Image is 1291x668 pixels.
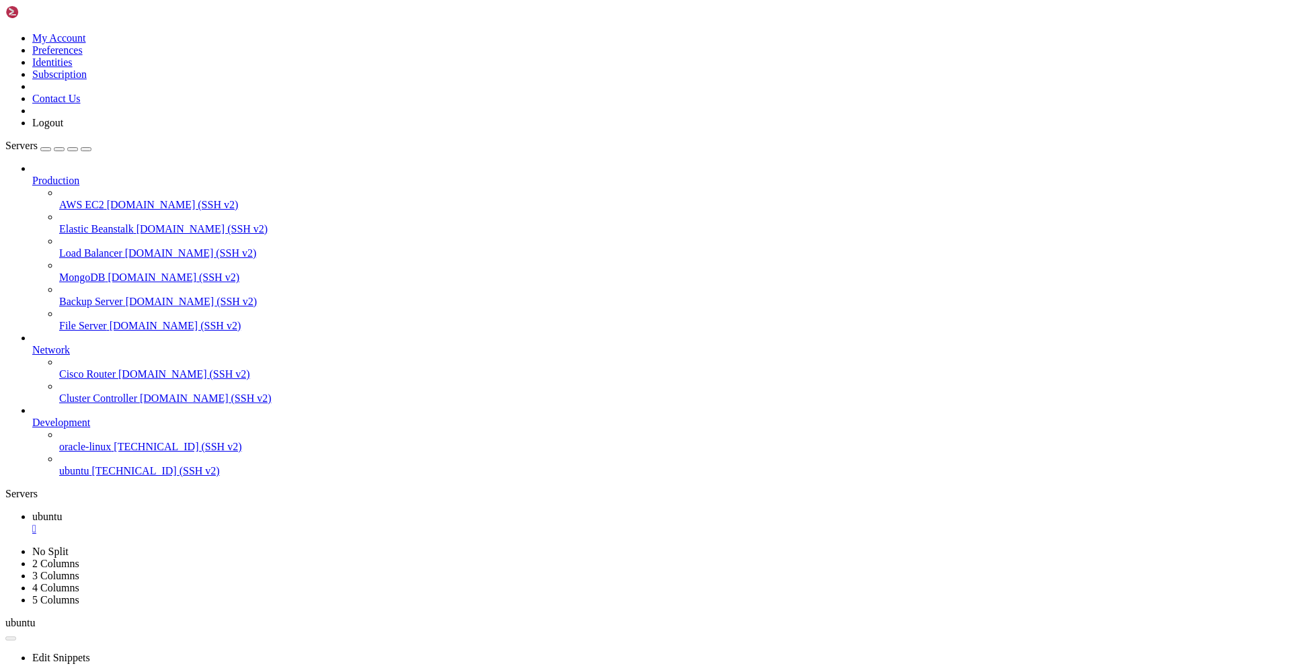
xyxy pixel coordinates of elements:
[5,5,83,19] img: Shellngn
[32,332,1286,405] li: Network
[32,594,79,606] a: 5 Columns
[59,272,105,283] span: MongoDB
[59,320,107,331] span: File Server
[32,117,63,128] a: Logout
[59,320,1286,332] a: File Server [DOMAIN_NAME] (SSH v2)
[32,652,90,663] a: Edit Snippets
[59,368,116,380] span: Cisco Router
[32,582,79,593] a: 4 Columns
[59,296,123,307] span: Backup Server
[59,356,1286,380] li: Cisco Router [DOMAIN_NAME] (SSH v2)
[32,546,69,557] a: No Split
[32,570,79,581] a: 3 Columns
[59,199,104,210] span: AWS EC2
[32,523,1286,535] a: 
[59,308,1286,332] li: File Server [DOMAIN_NAME] (SSH v2)
[59,441,1286,453] a: oracle-linux [TECHNICAL_ID] (SSH v2)
[32,405,1286,477] li: Development
[32,93,81,104] a: Contact Us
[59,247,122,259] span: Load Balancer
[59,465,89,476] span: ubuntu
[59,465,1286,477] a: ubuntu [TECHNICAL_ID] (SSH v2)
[32,417,90,428] span: Development
[32,175,79,186] span: Production
[59,187,1286,211] li: AWS EC2 [DOMAIN_NAME] (SSH v2)
[114,441,241,452] span: [TECHNICAL_ID] (SSH v2)
[32,558,79,569] a: 2 Columns
[118,368,250,380] span: [DOMAIN_NAME] (SSH v2)
[91,465,219,476] span: [TECHNICAL_ID] (SSH v2)
[5,140,91,151] a: Servers
[5,140,38,151] span: Servers
[59,453,1286,477] li: ubuntu [TECHNICAL_ID] (SSH v2)
[32,175,1286,187] a: Production
[59,199,1286,211] a: AWS EC2 [DOMAIN_NAME] (SSH v2)
[59,235,1286,259] li: Load Balancer [DOMAIN_NAME] (SSH v2)
[5,617,35,628] span: ubuntu
[110,320,241,331] span: [DOMAIN_NAME] (SSH v2)
[59,223,1286,235] a: Elastic Beanstalk [DOMAIN_NAME] (SSH v2)
[59,211,1286,235] li: Elastic Beanstalk [DOMAIN_NAME] (SSH v2)
[32,32,86,44] a: My Account
[136,223,268,235] span: [DOMAIN_NAME] (SSH v2)
[59,284,1286,308] li: Backup Server [DOMAIN_NAME] (SSH v2)
[32,344,70,356] span: Network
[32,417,1286,429] a: Development
[125,247,257,259] span: [DOMAIN_NAME] (SSH v2)
[59,272,1286,284] a: MongoDB [DOMAIN_NAME] (SSH v2)
[59,392,1286,405] a: Cluster Controller [DOMAIN_NAME] (SSH v2)
[59,441,111,452] span: oracle-linux
[59,296,1286,308] a: Backup Server [DOMAIN_NAME] (SSH v2)
[32,511,62,522] span: ubuntu
[5,488,1286,500] div: Servers
[59,429,1286,453] li: oracle-linux [TECHNICAL_ID] (SSH v2)
[32,69,87,80] a: Subscription
[32,163,1286,332] li: Production
[59,392,137,404] span: Cluster Controller
[59,247,1286,259] a: Load Balancer [DOMAIN_NAME] (SSH v2)
[107,199,239,210] span: [DOMAIN_NAME] (SSH v2)
[59,223,134,235] span: Elastic Beanstalk
[32,344,1286,356] a: Network
[108,272,239,283] span: [DOMAIN_NAME] (SSH v2)
[32,511,1286,535] a: ubuntu
[59,380,1286,405] li: Cluster Controller [DOMAIN_NAME] (SSH v2)
[32,56,73,68] a: Identities
[59,259,1286,284] li: MongoDB [DOMAIN_NAME] (SSH v2)
[32,44,83,56] a: Preferences
[126,296,258,307] span: [DOMAIN_NAME] (SSH v2)
[140,392,272,404] span: [DOMAIN_NAME] (SSH v2)
[59,368,1286,380] a: Cisco Router [DOMAIN_NAME] (SSH v2)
